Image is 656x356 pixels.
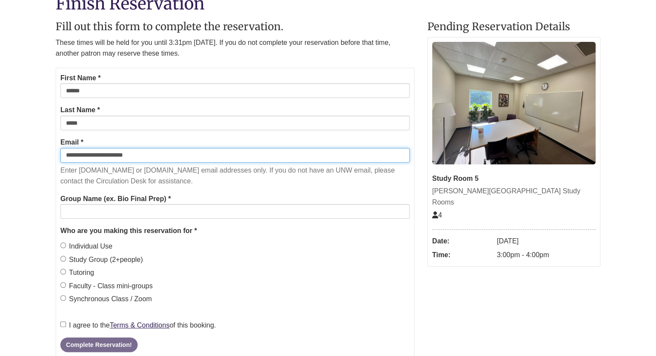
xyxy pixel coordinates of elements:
input: Synchronous Class / Zoom [60,295,66,301]
label: Faculty - Class mini-groups [60,280,153,292]
label: Study Group (2+people) [60,254,143,265]
label: First Name * [60,72,100,84]
label: Tutoring [60,267,94,278]
label: Individual Use [60,241,113,252]
div: [PERSON_NAME][GEOGRAPHIC_DATA] Study Rooms [432,186,596,208]
button: Complete Reservation! [60,337,137,352]
label: I agree to the of this booking. [60,320,216,331]
dt: Date: [432,234,493,248]
h2: Fill out this form to complete the reservation. [56,21,414,32]
label: Email * [60,137,83,148]
legend: Who are you making this reservation for * [60,225,410,236]
label: Synchronous Class / Zoom [60,293,152,305]
span: The capacity of this space [432,211,442,219]
label: Group Name (ex. Bio Final Prep) * [60,193,171,205]
div: Study Room 5 [432,173,596,184]
img: Study Room 5 [432,42,596,164]
input: Study Group (2+people) [60,256,66,261]
h2: Pending Reservation Details [427,21,600,32]
input: Tutoring [60,269,66,274]
input: Individual Use [60,243,66,248]
input: I agree to theTerms & Conditionsof this booking. [60,321,66,327]
input: Faculty - Class mini-groups [60,282,66,288]
label: Last Name * [60,104,100,116]
dd: [DATE] [497,234,596,248]
dt: Time: [432,248,493,262]
dd: 3:00pm - 4:00pm [497,248,596,262]
p: These times will be held for you until 3:31pm [DATE]. If you do not complete your reservation bef... [56,37,414,59]
p: Enter [DOMAIN_NAME] or [DOMAIN_NAME] email addresses only. If you do not have an UNW email, pleas... [60,165,410,187]
a: Terms & Conditions [110,321,169,329]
